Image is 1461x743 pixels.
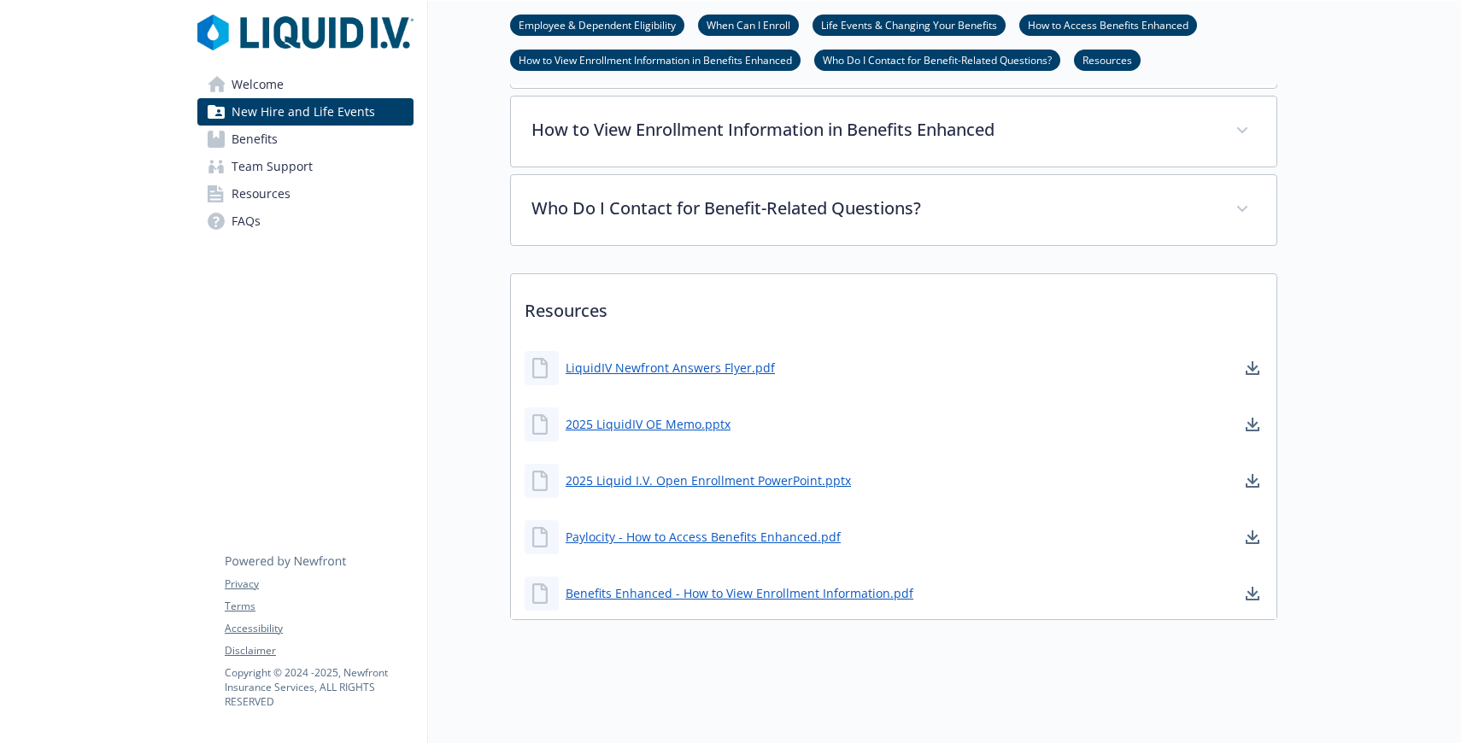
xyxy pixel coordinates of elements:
[197,71,414,98] a: Welcome
[566,359,775,377] a: LiquidIV Newfront Answers Flyer.pdf
[232,208,261,235] span: FAQs
[197,153,414,180] a: Team Support
[232,71,284,98] span: Welcome
[566,471,851,489] a: 2025 Liquid I.V. Open Enrollment PowerPoint.pptx
[232,126,278,153] span: Benefits
[1242,471,1263,491] a: download document
[531,117,1215,143] p: How to View Enrollment Information in Benefits Enhanced
[531,196,1215,221] p: Who Do I Contact for Benefit-Related Questions?
[814,51,1060,67] a: Who Do I Contact for Benefit-Related Questions?
[225,621,413,636] a: Accessibility
[197,208,414,235] a: FAQs
[511,175,1276,245] div: Who Do I Contact for Benefit-Related Questions?
[197,98,414,126] a: New Hire and Life Events
[225,599,413,614] a: Terms
[232,180,290,208] span: Resources
[1019,16,1197,32] a: How to Access Benefits Enhanced
[566,415,730,433] a: 2025 LiquidIV OE Memo.pptx
[225,643,413,658] a: Disclaimer
[566,528,841,546] a: Paylocity - How to Access Benefits Enhanced.pdf
[232,153,313,180] span: Team Support
[1242,527,1263,547] a: download document
[566,584,913,602] a: Benefits Enhanced - How to View Enrollment Information.pdf
[1242,414,1263,435] a: download document
[197,180,414,208] a: Resources
[698,16,799,32] a: When Can I Enroll
[225,576,413,592] a: Privacy
[197,126,414,153] a: Benefits
[510,16,684,32] a: Employee & Dependent Eligibility
[232,98,375,126] span: New Hire and Life Events
[813,16,1006,32] a: Life Events & Changing Your Benefits
[510,51,801,67] a: How to View Enrollment Information in Benefits Enhanced
[1074,51,1141,67] a: Resources
[225,665,413,709] p: Copyright © 2024 - 2025 , Newfront Insurance Services, ALL RIGHTS RESERVED
[1242,358,1263,378] a: download document
[511,274,1276,337] p: Resources
[511,97,1276,167] div: How to View Enrollment Information in Benefits Enhanced
[1242,583,1263,604] a: download document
